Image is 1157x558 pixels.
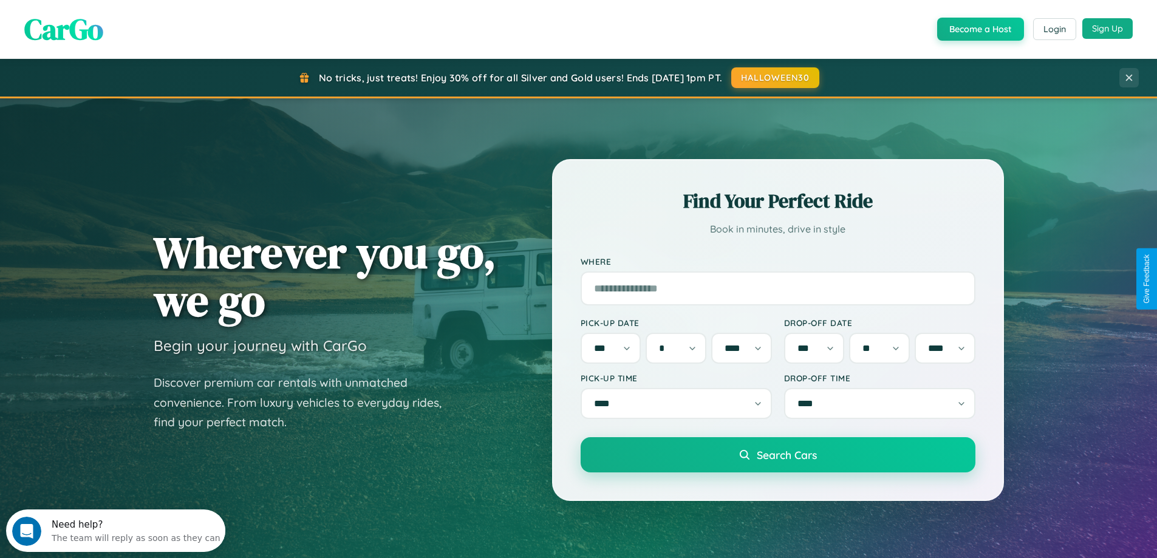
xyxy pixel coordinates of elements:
[1033,18,1076,40] button: Login
[154,336,367,355] h3: Begin your journey with CarGo
[12,517,41,546] iframe: Intercom live chat
[581,188,975,214] h2: Find Your Perfect Ride
[581,220,975,238] p: Book in minutes, drive in style
[784,373,975,383] label: Drop-off Time
[937,18,1024,41] button: Become a Host
[46,20,214,33] div: The team will reply as soon as they can
[46,10,214,20] div: Need help?
[1082,18,1133,39] button: Sign Up
[757,448,817,461] span: Search Cars
[581,437,975,472] button: Search Cars
[581,256,975,267] label: Where
[5,5,226,38] div: Open Intercom Messenger
[1142,254,1151,304] div: Give Feedback
[6,509,225,552] iframe: Intercom live chat discovery launcher
[154,373,457,432] p: Discover premium car rentals with unmatched convenience. From luxury vehicles to everyday rides, ...
[581,318,772,328] label: Pick-up Date
[319,72,722,84] span: No tricks, just treats! Enjoy 30% off for all Silver and Gold users! Ends [DATE] 1pm PT.
[24,9,103,49] span: CarGo
[784,318,975,328] label: Drop-off Date
[731,67,819,88] button: HALLOWEEN30
[581,373,772,383] label: Pick-up Time
[154,228,496,324] h1: Wherever you go, we go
